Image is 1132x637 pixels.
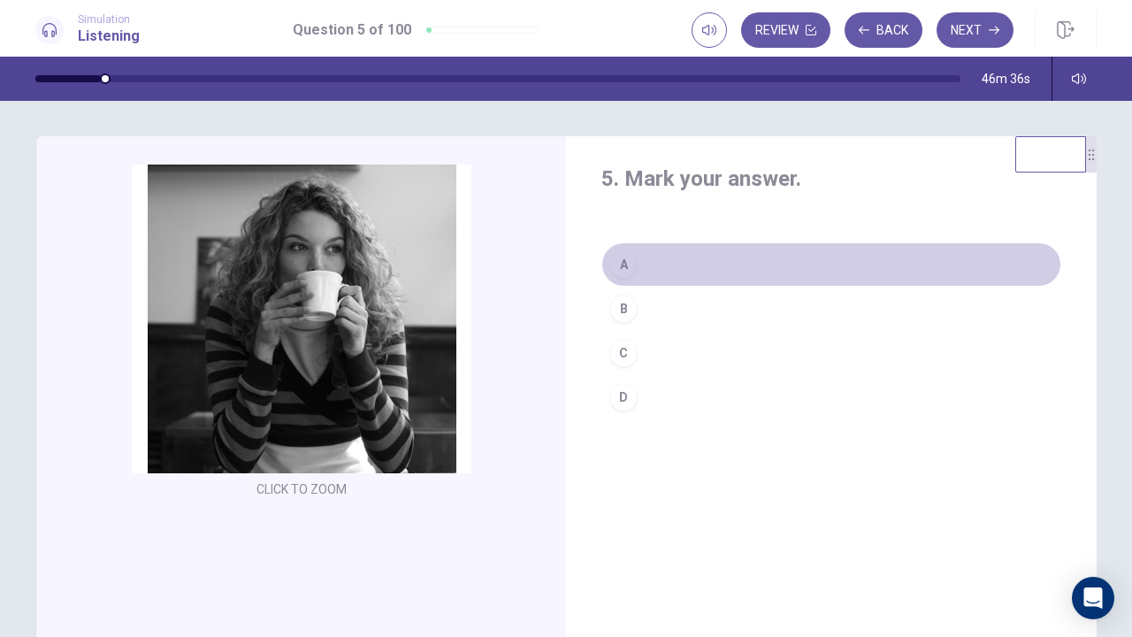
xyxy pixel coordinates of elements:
div: A [609,250,638,279]
div: C [609,339,638,367]
div: D [609,383,638,411]
button: C [601,331,1061,375]
button: Review [741,12,830,48]
button: Next [937,12,1013,48]
button: Back [845,12,922,48]
div: B [609,295,638,323]
button: A [601,242,1061,287]
h4: 5. Mark your answer. [601,165,1061,193]
span: Simulation [78,13,140,26]
div: Open Intercom Messenger [1072,577,1114,619]
button: D [601,375,1061,419]
span: 46m 36s [982,72,1030,86]
h1: Question 5 of 100 [293,19,411,41]
h1: Listening [78,26,140,47]
button: B [601,287,1061,331]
